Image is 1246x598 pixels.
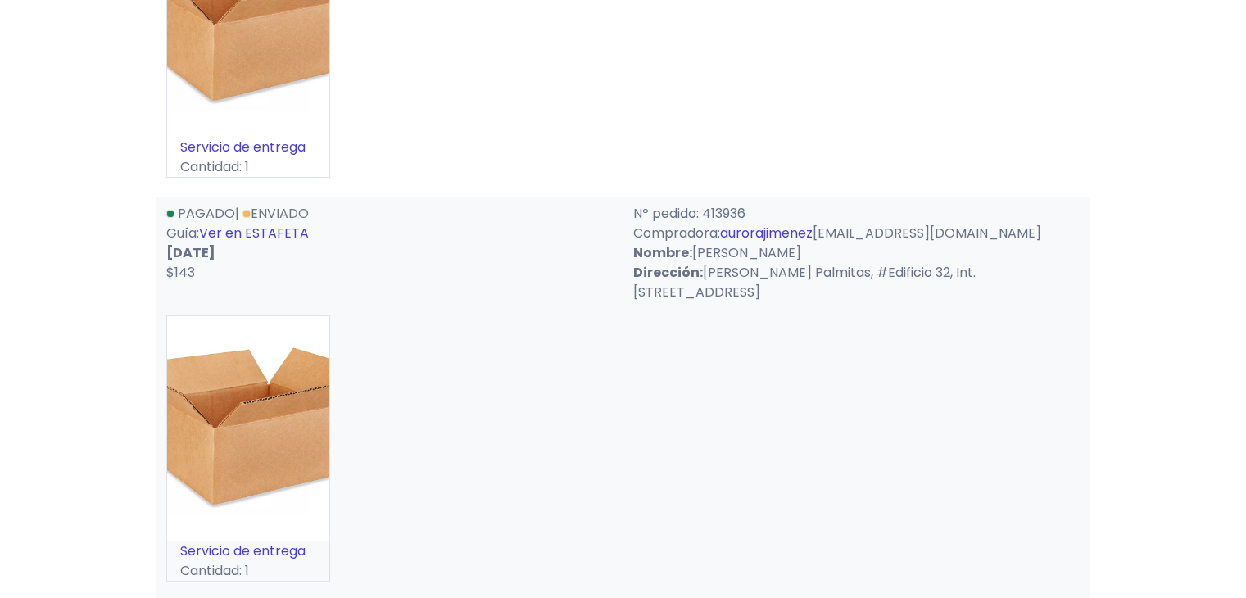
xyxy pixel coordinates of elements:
a: Servicio de entrega [180,541,306,560]
p: [PERSON_NAME] Palmitas, #Edificio 32, Int. [STREET_ADDRESS] [633,263,1081,302]
a: Enviado [242,204,309,223]
a: aurorajimenez [720,224,813,242]
strong: Nombre: [633,243,692,262]
p: Compradora: [EMAIL_ADDRESS][DOMAIN_NAME] [633,224,1081,243]
span: $143 [166,263,195,282]
p: Nº pedido: 413936 [633,204,1081,224]
p: [PERSON_NAME] [633,243,1081,263]
a: Servicio de entrega [180,138,306,156]
p: Cantidad: 1 [167,561,329,581]
a: Ver en ESTAFETA [199,224,309,242]
img: small_1756357800090.jpeg [167,316,329,541]
div: | Guía: [156,204,623,302]
strong: Dirección: [633,263,703,282]
p: [DATE] [166,243,614,263]
span: Pagado [178,204,235,223]
p: Cantidad: 1 [167,157,329,177]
